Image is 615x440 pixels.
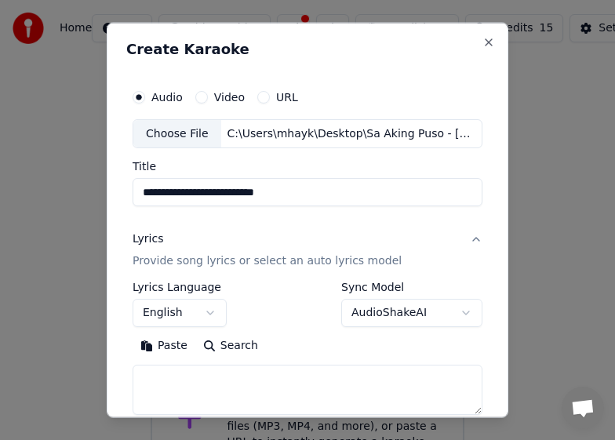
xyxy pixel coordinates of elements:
button: LyricsProvide song lyrics or select an auto lyrics model [133,219,482,282]
label: Audio [151,91,183,102]
label: Title [133,161,482,172]
div: LyricsProvide song lyrics or select an auto lyrics model [133,282,482,427]
div: Choose File [133,119,221,147]
h2: Create Karaoke [126,42,489,56]
label: Video [214,91,245,102]
button: Paste [133,333,195,358]
button: Search [195,333,266,358]
div: C:\Users\mhayk\Desktop\Sa Aking Puso - [PERSON_NAME].mp3 [221,125,482,141]
label: Lyrics Language [133,282,227,293]
div: Lyrics [133,231,163,247]
p: Provide song lyrics or select an auto lyrics model [133,253,402,269]
label: URL [276,91,298,102]
label: Sync Model [341,282,482,293]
